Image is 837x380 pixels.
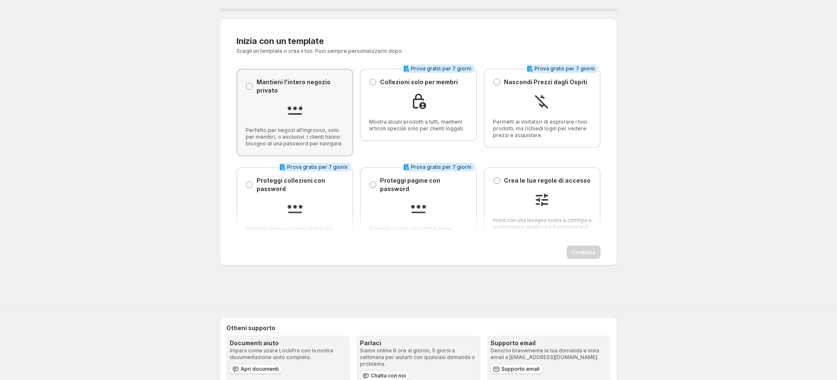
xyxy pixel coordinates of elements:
span: Proteggi pagine specifiche come lookbook, cataloghi, o contenuto speciale. [369,225,467,246]
span: Perfetto per negozi all'ingrosso, solo per membri, o esclusivi. I clienti hanno bisogno di una pa... [246,127,344,147]
span: Prova gratis per 7 giorni [411,65,471,72]
p: Crea le tue regole di accesso [504,176,591,185]
span: Inizia con una lavagna vuota e configura esattamente quello che funziona per il tuo business. [493,217,591,237]
a: Apri documenti [230,364,282,374]
span: Mostra alcuni prodotti a tutti, mantieni articoli speciali solo per clienti loggati. [369,119,467,132]
p: Scegli un template o crea il tuo. Puoi sempre personalizzarlo dopo. [236,48,498,54]
span: Apri documenti [241,366,279,372]
p: Siamo online 8 ore al giorno, 5 giorni a settimana per aiutarti con qualsiasi domanda o problema. [360,347,477,367]
p: Nascondi Prezzi dagli Ospiti [504,78,587,86]
h3: Parlaci [360,339,477,347]
span: Prova gratis per 7 giorni [287,164,347,171]
h3: Supporto email [490,339,607,347]
p: Collezioni solo per membri [380,78,458,86]
p: Impara come usare LockPro con la nostra documentazione aiuto completa. [230,347,347,361]
a: Supporto email [490,364,543,374]
img: Collezioni solo per membri [410,93,427,110]
span: Mantieni certe collezioni dietro una password mentre il resto del negozio è aperto. [246,225,344,246]
span: Prova gratis per 7 giorni [534,65,595,72]
p: Proteggi pagine con password [380,176,467,193]
img: Nascondi Prezzi dagli Ospiti [534,93,550,110]
h2: Ottieni supporto [226,324,611,332]
span: Inizia con un template [236,36,324,46]
img: Proteggi pagine con password [410,200,427,217]
span: Supporto email [501,366,539,372]
span: Chatta con noi [371,372,406,379]
span: Permetti ai visitatori di esplorare i tuoi prodotti, ma richiedi login per vedere prezzi e acquis... [493,119,591,139]
img: Proteggi collezioni con password [287,200,303,217]
img: Crea le tue regole di accesso [534,191,550,208]
p: Descrivi brevemente la tua domanda e invia email a [EMAIL_ADDRESS][DOMAIN_NAME]. [490,347,607,361]
p: Proteggi collezioni con password [257,176,344,193]
p: Mantieni l'intero negozio privato [257,78,344,95]
img: Mantieni l'intero negozio privato [287,101,303,118]
span: Prova gratis per 7 giorni [411,164,471,171]
h3: Documenti aiuto [230,339,347,347]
